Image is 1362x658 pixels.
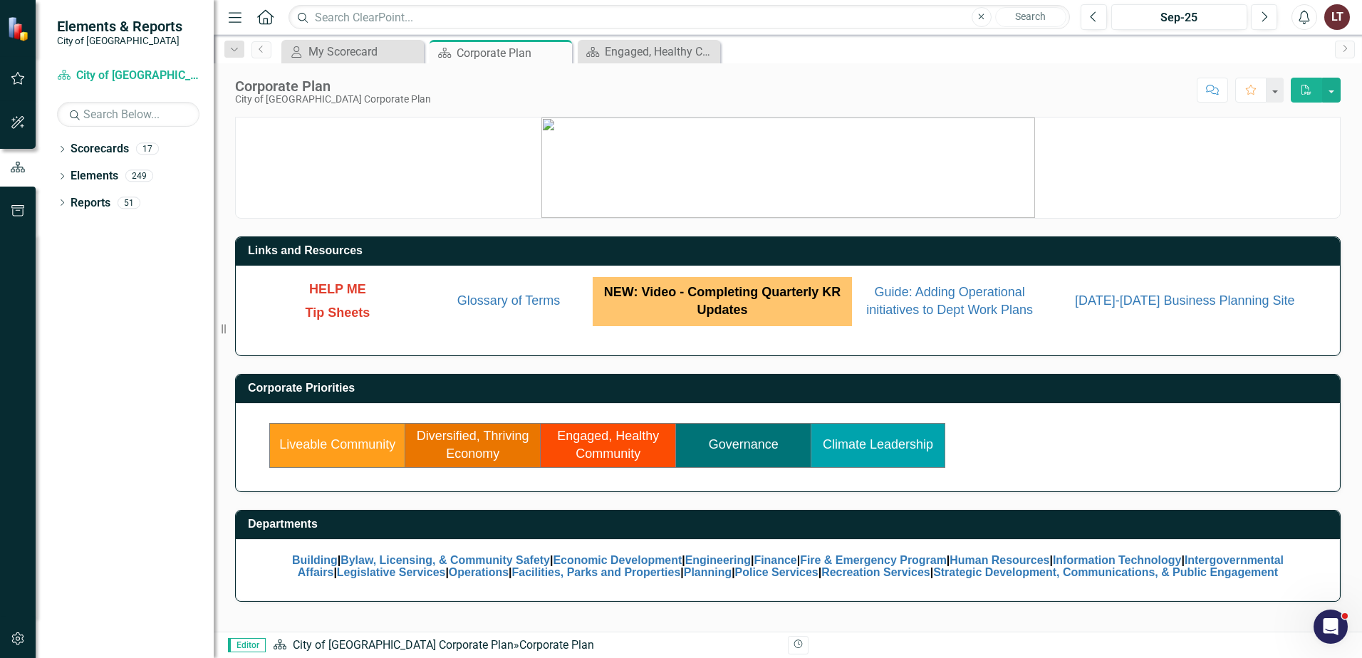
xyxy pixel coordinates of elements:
[995,7,1066,27] button: Search
[1116,9,1242,26] div: Sep-25
[1324,4,1350,30] button: LT
[684,566,732,578] a: Planning
[235,94,431,105] div: City of [GEOGRAPHIC_DATA] Corporate Plan
[125,170,153,182] div: 249
[685,554,751,566] a: Engineering
[1075,293,1294,308] a: [DATE]-[DATE] Business Planning Site
[248,382,1333,395] h3: Corporate Priorities
[292,554,338,566] a: Building
[136,143,159,155] div: 17
[823,437,933,451] a: Climate Leadership
[581,43,717,61] a: Engaged, Healthy Community
[279,437,395,451] a: Liveable Community
[1111,4,1247,30] button: Sep-25
[306,308,370,319] a: Tip Sheets
[449,566,509,578] a: Operations
[248,244,1333,257] h3: Links and Resources
[71,168,118,184] a: Elements
[248,518,1333,531] h3: Departments
[7,16,32,41] img: ClearPoint Strategy
[604,285,841,318] span: NEW: Video - Completing Quarterly KR Updates
[605,43,717,61] div: Engaged, Healthy Community
[309,282,366,296] span: HELP ME
[71,141,129,157] a: Scorecards
[306,305,370,320] span: Tip Sheets
[298,554,1284,579] a: Intergovernmental Affairs
[512,566,681,578] a: Facilities, Parks and Properties
[754,554,796,566] a: Finance
[57,102,199,127] input: Search Below...
[292,554,1284,579] span: | | | | | | | | | | | | | | |
[57,18,182,35] span: Elements & Reports
[57,68,199,84] a: City of [GEOGRAPHIC_DATA] Corporate Plan
[519,638,594,652] div: Corporate Plan
[337,566,446,578] a: Legislative Services
[235,78,431,94] div: Corporate Plan
[57,35,182,46] small: City of [GEOGRAPHIC_DATA]
[71,195,110,211] a: Reports
[457,44,568,62] div: Corporate Plan
[866,285,1033,318] span: Guide: Adding Operational initiatives to Dept Work Plans
[308,43,420,61] div: My Scorecard
[293,638,514,652] a: City of [GEOGRAPHIC_DATA] Corporate Plan
[933,566,1278,578] a: Strategic Development, Communications, & Public Engagement
[1015,11,1046,22] span: Search
[1053,554,1182,566] a: Information Technology
[309,284,366,296] a: HELP ME
[118,197,140,209] div: 51
[604,287,841,317] a: NEW: Video - Completing Quarterly KR Updates
[1314,610,1348,644] iframe: Intercom live chat
[800,554,947,566] a: Fire & Emergency Program
[950,554,1049,566] a: Human Resources
[228,638,266,652] span: Editor
[273,637,777,654] div: »
[821,566,930,578] a: Recreation Services
[417,429,529,461] a: Diversified, Thriving Economy
[553,554,682,566] a: Economic Development
[340,554,550,566] a: Bylaw, Licensing, & Community Safety
[288,5,1070,30] input: Search ClearPoint...
[457,293,561,308] a: Glossary of Terms
[557,429,659,461] a: Engaged, Healthy Community
[709,437,779,451] a: Governance
[735,566,818,578] a: Police Services
[285,43,420,61] a: My Scorecard
[866,287,1033,317] a: Guide: Adding Operational initiatives to Dept Work Plans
